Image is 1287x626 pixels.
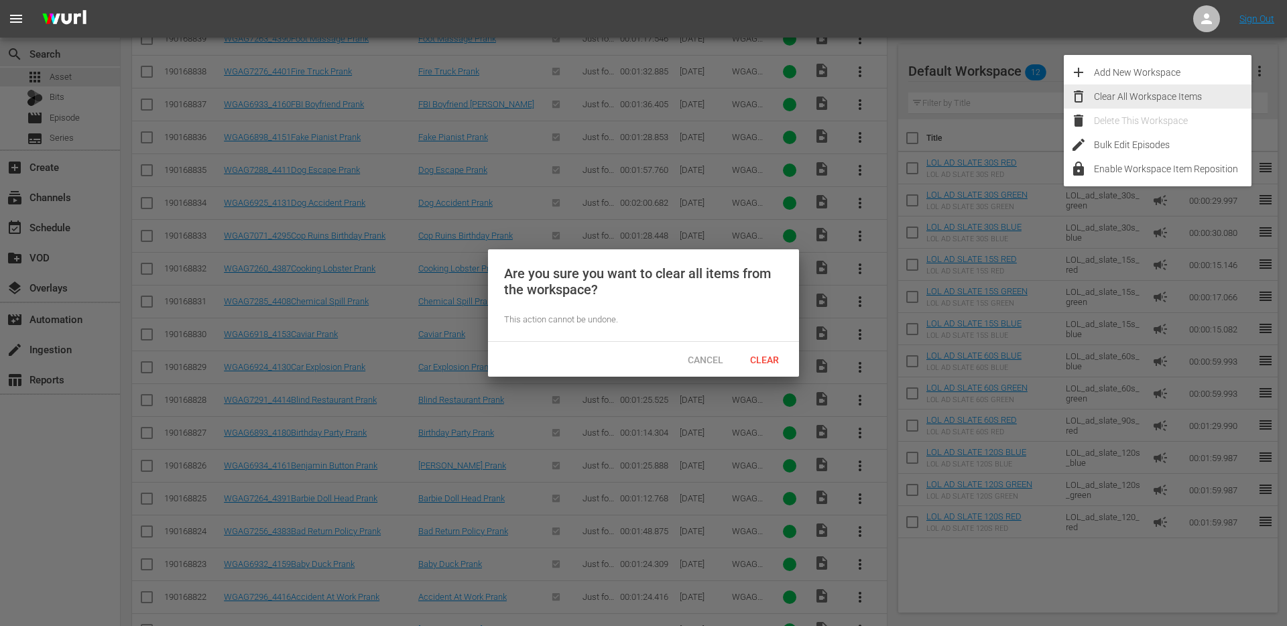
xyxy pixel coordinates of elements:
button: Cancel [676,347,735,371]
span: edit [1070,137,1087,153]
button: Clear [735,347,794,371]
div: Bulk Edit Episodes [1094,133,1251,157]
div: Clear All Workspace Items [1094,84,1251,109]
div: Delete This Workspace [1094,109,1251,133]
div: Are you sure you want to clear all items from the workspace? [504,265,783,298]
img: ans4CAIJ8jUAAAAAAAAAAAAAAAAAAAAAAAAgQb4GAAAAAAAAAAAAAAAAAAAAAAAAJMjXAAAAAAAAAAAAAAAAAAAAAAAAgAT5G... [32,3,97,35]
div: Add New Workspace [1094,60,1251,84]
div: This action cannot be undone. [504,314,783,326]
span: delete [1070,113,1087,129]
span: lock [1070,161,1087,177]
span: menu [8,11,24,27]
span: Clear [739,355,790,365]
a: Sign Out [1239,13,1274,24]
span: add [1070,64,1087,80]
span: Cancel [677,355,734,365]
div: Enable Workspace Item Reposition [1094,157,1251,181]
